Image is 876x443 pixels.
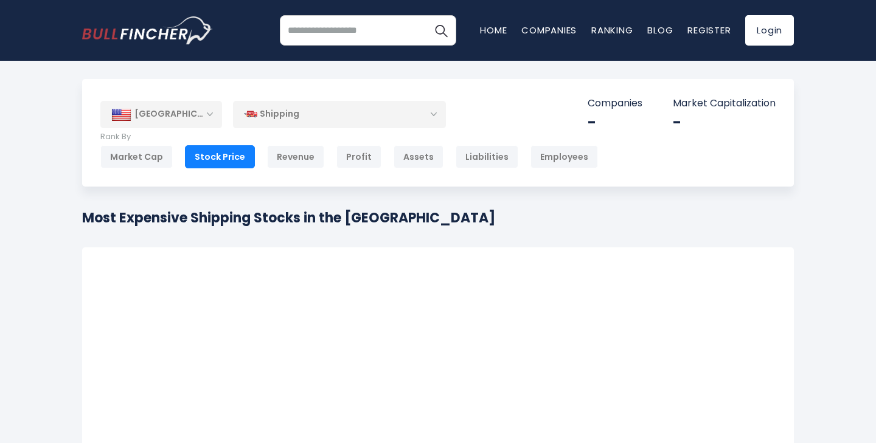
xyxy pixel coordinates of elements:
a: Blog [647,24,673,36]
div: - [673,113,776,132]
h1: Most Expensive Shipping Stocks in the [GEOGRAPHIC_DATA] [82,208,495,228]
div: [GEOGRAPHIC_DATA] [100,101,222,128]
div: Stock Price [185,145,255,168]
button: Search [426,15,456,46]
div: Assets [394,145,443,168]
div: Profit [336,145,381,168]
div: Revenue [267,145,324,168]
p: Market Capitalization [673,97,776,110]
p: Companies [588,97,642,110]
p: Rank By [100,132,598,142]
a: Login [745,15,794,46]
a: Register [687,24,731,36]
div: - [588,113,642,132]
a: Go to homepage [82,16,213,44]
a: Home [480,24,507,36]
a: Companies [521,24,577,36]
div: Market Cap [100,145,173,168]
a: Ranking [591,24,633,36]
div: Shipping [233,100,446,128]
img: bullfincher logo [82,16,213,44]
div: Employees [530,145,598,168]
div: Liabilities [456,145,518,168]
